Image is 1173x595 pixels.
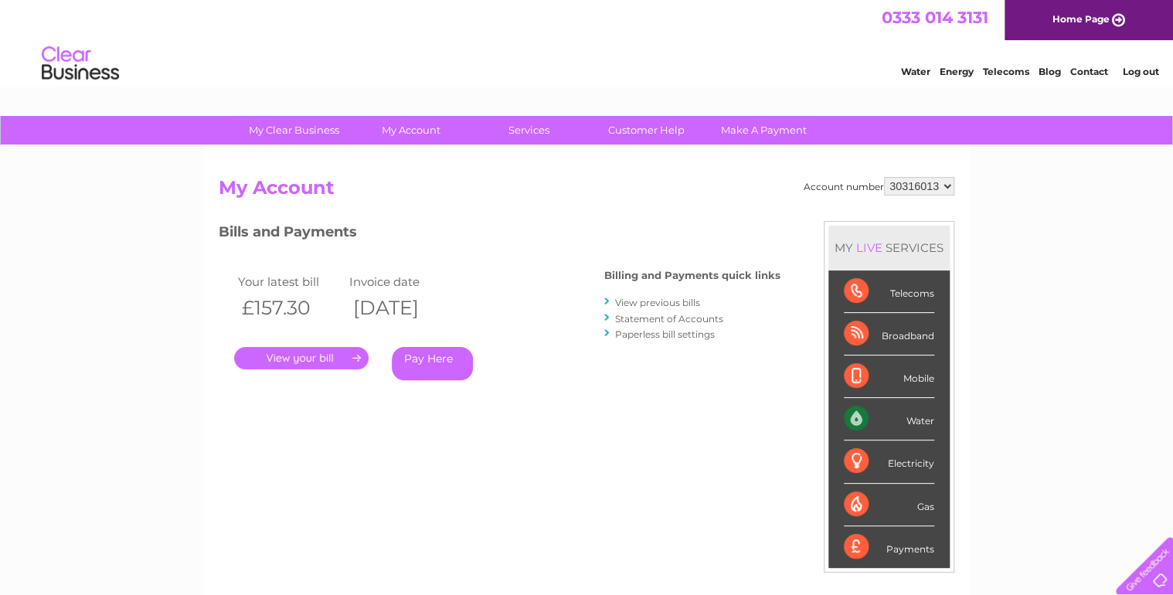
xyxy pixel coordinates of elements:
div: Broadband [844,313,934,355]
a: Water [901,66,930,77]
div: Account number [804,177,954,195]
a: Customer Help [583,116,710,144]
a: 0333 014 3131 [882,8,988,27]
td: Invoice date [345,271,457,292]
a: Energy [940,66,974,77]
a: Pay Here [392,347,473,380]
a: Services [465,116,593,144]
div: Water [844,398,934,440]
th: [DATE] [345,292,457,324]
div: Clear Business is a trading name of Verastar Limited (registered in [GEOGRAPHIC_DATA] No. 3667643... [223,8,953,75]
h4: Billing and Payments quick links [604,270,780,281]
a: Log out [1122,66,1158,77]
td: Your latest bill [234,271,345,292]
div: MY SERVICES [828,226,950,270]
a: Telecoms [983,66,1029,77]
a: My Clear Business [230,116,358,144]
div: LIVE [853,240,886,255]
div: Electricity [844,440,934,483]
div: Telecoms [844,270,934,313]
div: Mobile [844,355,934,398]
div: Payments [844,526,934,568]
a: My Account [348,116,475,144]
div: Gas [844,484,934,526]
a: Blog [1039,66,1061,77]
h3: Bills and Payments [219,221,780,248]
img: logo.png [41,40,120,87]
a: . [234,347,369,369]
h2: My Account [219,177,954,206]
a: View previous bills [615,297,700,308]
a: Paperless bill settings [615,328,715,340]
a: Contact [1070,66,1108,77]
a: Statement of Accounts [615,313,723,325]
th: £157.30 [234,292,345,324]
a: Make A Payment [700,116,828,144]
